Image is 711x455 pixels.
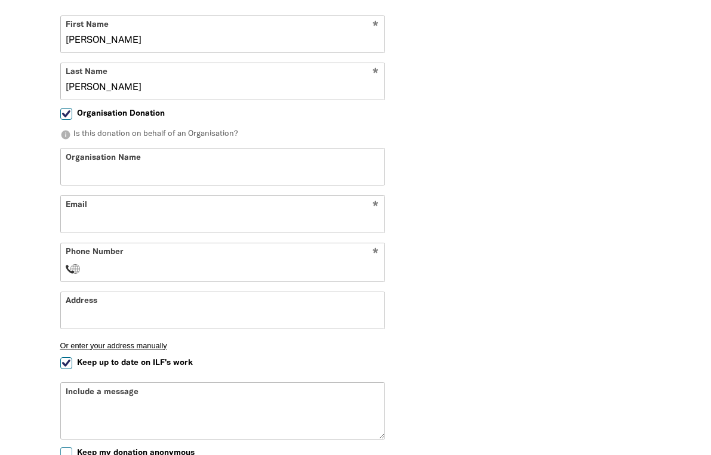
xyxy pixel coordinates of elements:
input: Organisation Donation [60,108,72,120]
button: Or enter your address manually [60,341,385,350]
i: info [60,129,71,140]
i: Required [373,248,378,259]
input: Keep up to date on ILF's work [60,357,72,369]
span: Organisation Donation [77,108,165,119]
p: Is this donation on behalf of an Organisation? [60,129,385,141]
span: Keep up to date on ILF's work [77,357,193,369]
